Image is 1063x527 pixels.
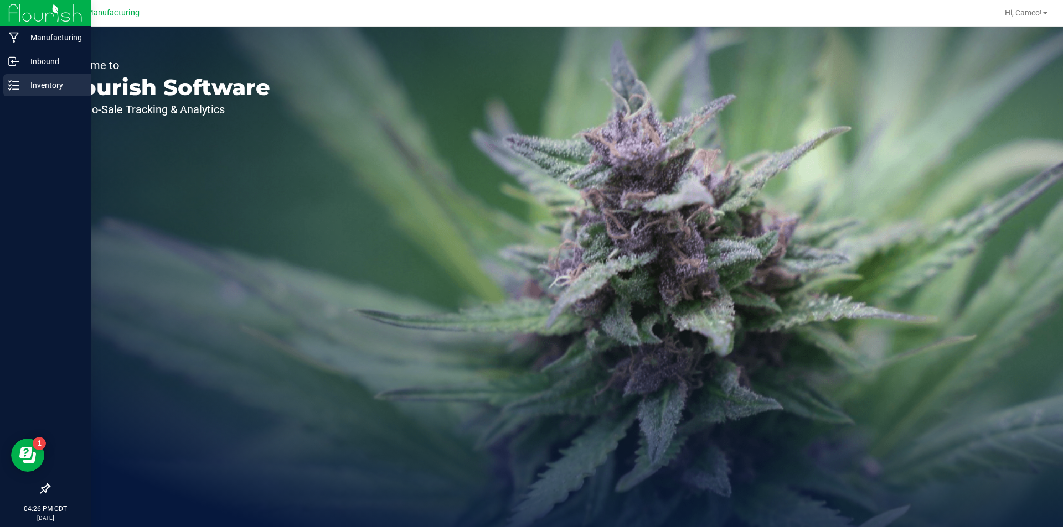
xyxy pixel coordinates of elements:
p: Welcome to [60,60,270,71]
inline-svg: Inbound [8,56,19,67]
iframe: Resource center [11,439,44,472]
inline-svg: Manufacturing [8,32,19,43]
p: Inbound [19,55,86,68]
p: Seed-to-Sale Tracking & Analytics [60,104,270,115]
p: 04:26 PM CDT [5,504,86,514]
inline-svg: Inventory [8,80,19,91]
iframe: Resource center unread badge [33,437,46,450]
span: Manufacturing [86,8,140,18]
p: [DATE] [5,514,86,522]
p: Manufacturing [19,31,86,44]
p: Flourish Software [60,76,270,98]
p: Inventory [19,79,86,92]
span: Hi, Cameo! [1005,8,1042,17]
